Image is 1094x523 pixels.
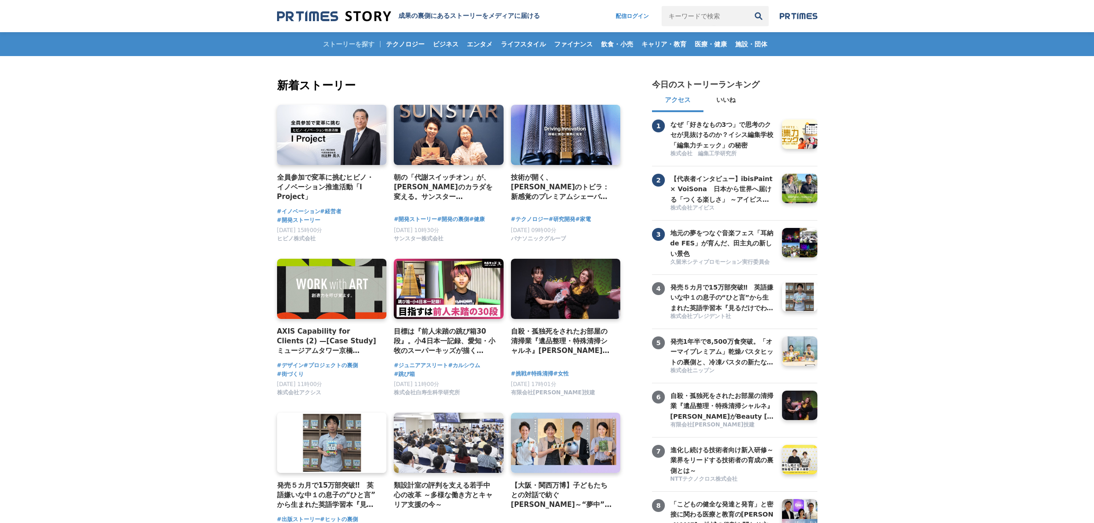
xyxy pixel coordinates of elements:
[511,381,556,387] span: [DATE] 17時01分
[575,215,591,224] a: #家電
[731,32,771,56] a: 施設・団体
[652,79,760,90] h2: 今日のストーリーランキング
[670,282,775,313] h3: 発売５カ月で15万部突破‼ 英語嫌いな中１の息子の“ひと言”から生まれた英語学習本『見るだけでわかる‼ 英語ピクト図鑑』異例ヒットの要因
[670,258,775,267] a: 久留米シティプロモーション実行委員会
[670,204,714,212] span: 株式会社アイビス
[691,40,731,48] span: 医療・健康
[277,235,316,243] span: ヒビノ株式会社
[670,258,770,266] span: 久留米シティプロモーション実行委員会
[670,391,775,420] a: 自殺・孤独死をされたお部屋の清掃業『遺品整理・特殊清掃シャルネ』[PERSON_NAME]がBeauty [GEOGRAPHIC_DATA][PERSON_NAME][GEOGRAPHIC_DA...
[511,227,556,233] span: [DATE] 09時00分
[670,421,755,429] span: 有限会社[PERSON_NAME]技建
[597,40,637,48] span: 飲食・小売
[550,40,596,48] span: ファイナンス
[670,336,775,367] h3: 発売1年半で8,500万食突破。「オーマイプレミアム」乾燥パスタヒットの裏側と、冷凍パスタの新たな挑戦。徹底的な消費者起点で「おいしさ」を追求するニップンの歩み
[277,207,320,216] a: #イノベーション
[394,361,448,370] a: #ジュニアアスリート
[277,172,380,202] a: 全員参加で変革に挑むヒビノ・イノベーション推進活動「I Project」
[511,215,549,224] a: #テクノロジー
[394,392,460,398] a: 株式会社白寿生科学研究所
[670,445,775,476] h3: 進化し続ける技術者向け新入研修～業界をリードする技術者の育成の裏側とは～
[448,361,480,370] a: #カルシウム
[469,215,485,224] a: #健康
[670,119,775,150] h3: なぜ「好きなもの3つ」で思考のクセが見抜けるのか？イシス編集学校「編集力チェック」の秘密
[511,172,613,202] a: 技術が開く、[PERSON_NAME]のトビラ：新感覚のプレミアムシェーバー「ラムダッシュ パームイン」
[277,381,323,387] span: [DATE] 11時00分
[670,204,775,213] a: 株式会社アイビス
[550,32,596,56] a: ファイナンス
[497,40,550,48] span: ライフスタイル
[670,174,775,205] h3: 【代表者インタビュー】ibisPaint × VoiSona 日本から世界へ届ける「つくる楽しさ」 ～アイビスがテクノスピーチと挑戦する、新しい創作文化の形成～
[320,207,341,216] a: #経営者
[429,32,462,56] a: ビジネス
[497,32,550,56] a: ライフスタイル
[652,119,665,132] span: 1
[549,215,575,224] a: #研究開発
[511,326,613,356] a: 自殺・孤独死をされたお部屋の清掃業『遺品整理・特殊清掃シャルネ』[PERSON_NAME]がBeauty [GEOGRAPHIC_DATA][PERSON_NAME][GEOGRAPHIC_DA...
[394,480,496,510] a: 類設計室の評判を支える若手中心の改革 ～多様な働き方とキャリア支援の今～
[670,228,775,259] h3: 地元の夢をつなぐ音楽フェス「耳納 de FES」が育んだ、田主丸の新しい景色
[277,326,380,356] a: AXIS Capability for Clients (2) —[Case Study] ミュージアムタワー京橋 「WORK with ART」
[394,227,439,233] span: [DATE] 10時30分
[511,238,566,244] a: パナソニックグループ
[382,40,428,48] span: テクノロジー
[394,215,437,224] span: #開発ストーリー
[277,361,304,370] span: #デザイン
[394,326,496,356] a: 目標は『前人未踏の跳び箱30段』。小4日本一記録、愛知・小牧のスーパーキッズが描く[PERSON_NAME]とは？
[553,370,569,378] a: #女性
[691,32,731,56] a: 医療・健康
[437,215,469,224] a: #開発の裏側
[780,12,817,20] img: prtimes
[394,381,439,387] span: [DATE] 11時00分
[670,313,775,321] a: 株式会社プレジデント社
[597,32,637,56] a: 飲食・小売
[277,10,540,23] a: 成果の裏側にあるストーリーをメディアに届ける 成果の裏側にあるストーリーをメディアに届ける
[277,480,380,510] a: 発売５カ月で15万部突破‼ 英語嫌いな中１の息子の“ひと言”から生まれた英語学習本『見るだけでわかる‼ 英語ピクト図鑑』異例ヒットの要因
[670,336,775,366] a: 発売1年半で8,500万食突破。「オーマイプレミアム」乾燥パスタヒットの裏側と、冷凍パスタの新たな挑戦。徹底的な消費者起点で「おいしさ」を追求するニップンの歩み
[463,32,496,56] a: エンタメ
[394,370,415,379] a: #跳び箱
[652,228,665,241] span: 3
[670,228,775,257] a: 地元の夢をつなぐ音楽フェス「耳納 de FES」が育んだ、田主丸の新しい景色
[277,77,623,94] h2: 新着ストーリー
[670,475,738,483] span: NTTテクノクロス株式会社
[652,391,665,404] span: 6
[652,90,703,112] button: アクセス
[511,370,527,378] a: #挑戦
[277,392,321,398] a: 株式会社アクシス
[662,6,748,26] input: キーワードで検索
[429,40,462,48] span: ビジネス
[511,480,613,510] a: 【大阪・関西万博】子どもたちとの対話で紡ぐ[PERSON_NAME]～“夢中”の力を育む「Unlock FRプログラム」
[527,370,553,378] a: #特殊清掃
[277,238,316,244] a: ヒビノ株式会社
[394,172,496,202] a: 朝の「代謝スイッチオン」が、[PERSON_NAME]のカラダを変える。サンスター「[GEOGRAPHIC_DATA]」から生まれた、新しい健康飲料の開発舞台裏
[394,238,443,244] a: サンスター株式会社
[511,389,595,397] span: 有限会社[PERSON_NAME]技建
[703,90,748,112] button: いいね
[304,361,358,370] a: #プロジェクトの裏側
[277,216,320,225] a: #開発ストーリー
[277,370,304,379] a: #街づくり
[748,6,769,26] button: 検索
